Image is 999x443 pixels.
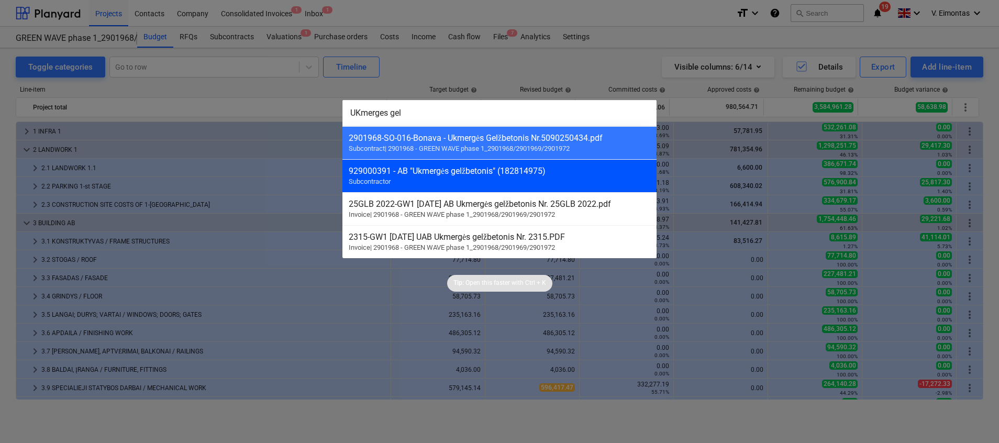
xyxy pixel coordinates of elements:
span: Invoice | 2901968 - GREEN WAVE phase 1_2901968/2901969/2901972 [349,243,555,251]
div: Tip:Open this faster withCtrl + K [447,275,552,292]
div: 929000391 - AB "Ukmergės gelžbetonis" (182814975) [349,166,650,176]
iframe: Chat Widget [947,393,999,443]
div: 25GLB 2022-GW1 [DATE] AB Ukmergės gelžbetonis Nr. 25GLB 2022.pdfInvoice| 2901968 - GREEN WAVE pha... [342,192,657,225]
p: Tip: [453,279,464,287]
div: 929000391 - AB "Ukmergės gelžbetonis" (182814975)Subcontractor [342,159,657,192]
div: 2901968-SO-016-Bonava - Ukmergės Gelžbetonis Nr.5090250434.pdfSubcontract| 2901968 - GREEN WAVE p... [342,126,657,159]
input: Search for projects, line-items, subcontracts, valuations, subcontractors... [342,100,657,126]
div: 2315-GW1 [DATE] UAB Ukmergės gelžbetonis Nr. 2315.PDFInvoice| 2901968 - GREEN WAVE phase 1_290196... [342,225,657,258]
div: 2315 - GW1 [DATE] UAB Ukmergės gelžbetonis Nr. 2315.PDF [349,232,650,242]
p: Ctrl + K [525,279,546,287]
div: 25GLB 2022 - GW1 [DATE] AB Ukmergės gelžbetonis Nr. 25GLB 2022.pdf [349,199,650,209]
span: Subcontractor [349,178,391,185]
span: Subcontract | 2901968 - GREEN WAVE phase 1_2901968/2901969/2901972 [349,145,570,152]
p: Open this faster with [465,279,524,287]
span: Invoice | 2901968 - GREEN WAVE phase 1_2901968/2901969/2901972 [349,211,555,218]
div: 2901968-SO-016 - Bonava - Ukmergės Gelžbetonis Nr.5090250434.pdf [349,133,650,143]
